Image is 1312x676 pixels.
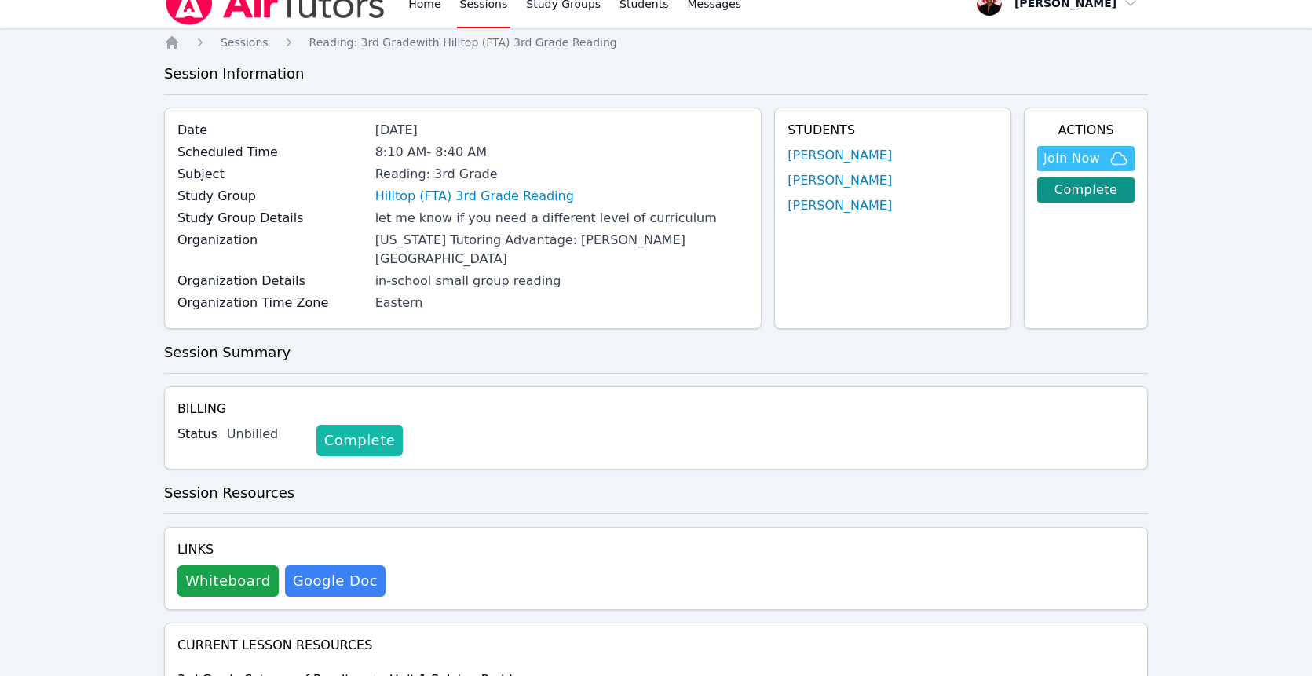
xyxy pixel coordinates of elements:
a: Google Doc [285,565,386,597]
label: Date [177,121,366,140]
button: Join Now [1037,146,1135,171]
a: [PERSON_NAME] [788,171,892,190]
label: Organization Time Zone [177,294,366,312]
a: Complete [316,425,403,456]
div: [DATE] [375,121,749,140]
div: [US_STATE] Tutoring Advantage: [PERSON_NAME][GEOGRAPHIC_DATA] [375,231,749,269]
label: Study Group [177,187,366,206]
label: Scheduled Time [177,143,366,162]
h4: Billing [177,400,1135,418]
a: Complete [1037,177,1135,203]
h3: Session Resources [164,482,1148,504]
h4: Actions [1037,121,1135,140]
label: Subject [177,165,366,184]
label: Organization [177,231,366,250]
h3: Session Information [164,63,1148,85]
h4: Links [177,540,386,559]
h4: Current Lesson Resources [177,636,1135,655]
div: Eastern [375,294,749,312]
label: Status [177,425,217,444]
h3: Session Summary [164,342,1148,364]
div: let me know if you need a different level of curriculum [375,209,749,228]
div: Unbilled [227,425,304,444]
span: Sessions [221,36,269,49]
div: in-school small group reading [375,272,749,290]
h4: Students [788,121,998,140]
a: [PERSON_NAME] [788,146,892,165]
button: Whiteboard [177,565,279,597]
span: Join Now [1043,149,1100,168]
div: Reading: 3rd Grade [375,165,749,184]
a: [PERSON_NAME] [788,196,892,215]
div: 8:10 AM - 8:40 AM [375,143,749,162]
a: Hilltop (FTA) 3rd Grade Reading [375,187,574,206]
nav: Breadcrumb [164,35,1148,50]
span: Reading: 3rd Grade with Hilltop (FTA) 3rd Grade Reading [309,36,617,49]
a: Reading: 3rd Gradewith Hilltop (FTA) 3rd Grade Reading [309,35,617,50]
label: Study Group Details [177,209,366,228]
a: Sessions [221,35,269,50]
label: Organization Details [177,272,366,290]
